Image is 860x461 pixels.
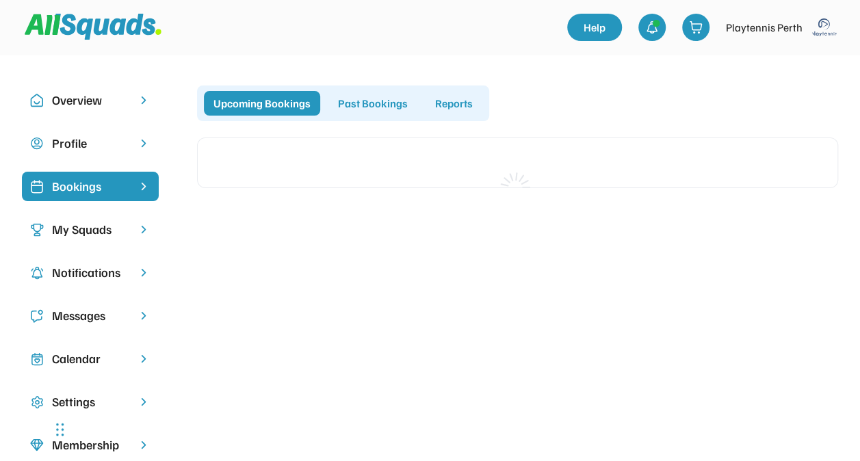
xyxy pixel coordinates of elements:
img: bell-03%20%281%29.svg [645,21,659,34]
img: shopping-cart-01%20%281%29.svg [689,21,703,34]
div: Profile [52,134,129,153]
div: Membership [52,436,129,454]
img: chevron-right.svg [137,352,151,365]
img: chevron-right.svg [137,438,151,451]
img: chevron-right.svg [137,137,151,150]
img: Icon%20copy%2010.svg [30,94,44,107]
div: Settings [52,393,129,411]
img: user-circle.svg [30,137,44,150]
img: chevron-right.svg [137,94,151,107]
img: chevron-right%20copy%203.svg [137,180,151,193]
a: Help [567,14,622,41]
img: Icon%20copy%205.svg [30,309,44,323]
div: My Squads [52,220,129,239]
div: Playtennis Perth [726,19,803,36]
img: Icon%20%2819%29.svg [30,180,44,194]
img: Icon%20copy%203.svg [30,223,44,237]
img: Squad%20Logo.svg [25,14,161,40]
div: Past Bookings [328,91,417,116]
div: Reports [426,91,482,116]
img: chevron-right.svg [137,266,151,279]
img: chevron-right.svg [137,309,151,322]
div: Messages [52,306,129,325]
div: Notifications [52,263,129,282]
img: Icon%20copy%204.svg [30,266,44,280]
div: Upcoming Bookings [204,91,320,116]
div: Bookings [52,177,129,196]
img: playtennis%20blue%20logo%201.png [811,14,838,41]
img: Icon%20copy%207.svg [30,352,44,366]
div: Calendar [52,350,129,368]
img: chevron-right.svg [137,223,151,236]
div: Overview [52,91,129,109]
img: chevron-right.svg [137,395,151,408]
